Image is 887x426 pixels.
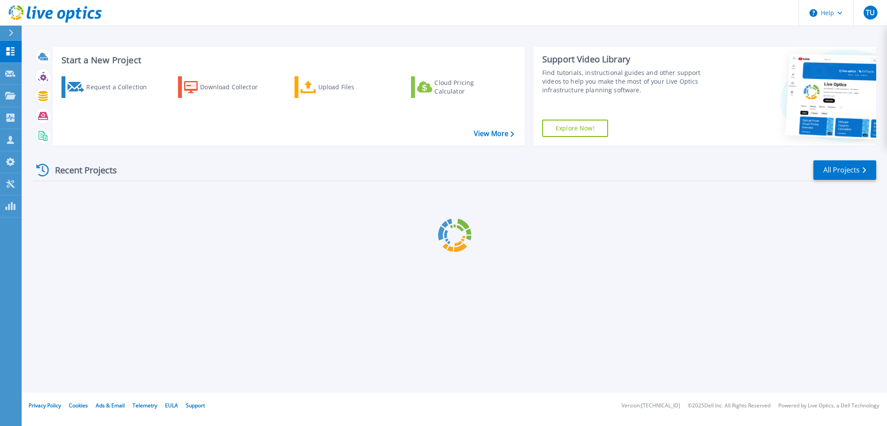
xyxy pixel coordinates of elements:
[688,403,770,409] li: © 2025 Dell Inc. All Rights Reserved
[29,402,61,409] a: Privacy Policy
[778,403,879,409] li: Powered by Live Optics, a Dell Technology
[434,78,504,96] div: Cloud Pricing Calculator
[866,9,875,16] span: TU
[186,402,205,409] a: Support
[622,403,680,409] li: Version: [TECHNICAL_ID]
[69,402,88,409] a: Cookies
[165,402,178,409] a: EULA
[318,78,388,96] div: Upload Files
[33,159,129,181] div: Recent Projects
[474,130,514,138] a: View More
[96,402,125,409] a: Ads & Email
[542,54,718,65] div: Support Video Library
[411,76,508,98] a: Cloud Pricing Calculator
[200,78,269,96] div: Download Collector
[542,68,718,94] div: Find tutorials, instructional guides and other support videos to help you make the most of your L...
[133,402,157,409] a: Telemetry
[62,76,158,98] a: Request a Collection
[542,120,608,137] a: Explore Now!
[178,76,275,98] a: Download Collector
[813,160,876,180] a: All Projects
[86,78,155,96] div: Request a Collection
[295,76,391,98] a: Upload Files
[62,55,514,65] h3: Start a New Project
